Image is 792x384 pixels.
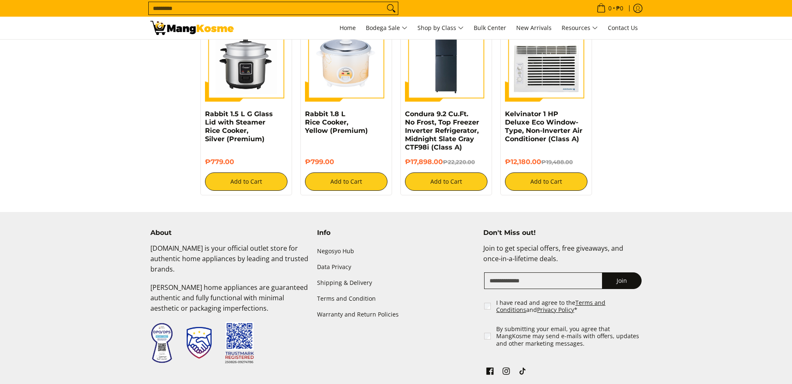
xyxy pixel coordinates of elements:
[505,158,587,166] h6: ₱12,180.00
[562,23,598,33] span: Resources
[225,322,254,364] img: Trustmark QR
[335,17,360,39] a: Home
[607,5,613,11] span: 0
[604,17,642,39] a: Contact Us
[417,23,464,33] span: Shop by Class
[484,365,496,379] a: See Mang Kosme on Facebook
[150,21,234,35] img: Your Shopping Cart | Mang Kosme
[317,229,475,237] h4: Info
[470,17,510,39] a: Bulk Center
[443,159,475,165] del: ₱22,220.00
[496,299,605,314] a: Terms and Conditions
[483,243,642,272] p: Join to get special offers, free giveaways, and once-in-a-lifetime deals.
[150,229,309,237] h4: About
[340,24,356,32] span: Home
[608,24,638,32] span: Contact Us
[317,307,475,322] a: Warranty and Return Policies
[405,110,479,151] a: Condura 9.2 Cu.Ft. No Frost, Top Freezer Inverter Refrigerator, Midnight Slate Gray CTF98i (Class A)
[557,17,602,39] a: Resources
[205,19,287,102] img: https://mangkosme.com/products/rabbit-1-5-l-g-glass-lid-with-steamer-rice-cooker-silver-class-a
[602,272,642,289] button: Join
[205,158,287,166] h6: ₱779.00
[150,282,309,322] p: [PERSON_NAME] home appliances are guaranteed authentic and fully functional with minimal aestheti...
[317,243,475,259] a: Negosyo Hub
[150,322,173,364] img: Data Privacy Seal
[594,4,626,13] span: •
[517,365,528,379] a: See Mang Kosme on TikTok
[405,158,487,166] h6: ₱17,898.00
[242,17,642,39] nav: Main Menu
[496,299,642,314] label: I have read and agree to the and *
[305,110,368,135] a: Rabbit 1.8 L Rice Cooker, Yellow (Premium)
[413,17,468,39] a: Shop by Class
[474,24,506,32] span: Bulk Center
[405,172,487,191] button: Add to Cart
[205,172,287,191] button: Add to Cart
[512,17,556,39] a: New Arrivals
[405,19,487,102] img: Condura 9.2 Cu.Ft. No Frost, Top Freezer Inverter Refrigerator, Midnight Slate Gray CTF98i (Class A)
[483,229,642,237] h4: Don't Miss out!
[385,2,398,15] button: Search
[305,172,387,191] button: Add to Cart
[500,365,512,379] a: See Mang Kosme on Instagram
[496,325,642,347] label: By submitting your email, you agree that MangKosme may send e-mails with offers, updates and othe...
[187,327,212,359] img: Trustmark Seal
[317,275,475,291] a: Shipping & Delivery
[150,243,309,282] p: [DOMAIN_NAME] is your official outlet store for authentic home appliances by leading and trusted ...
[366,23,407,33] span: Bodega Sale
[505,110,582,143] a: Kelvinator 1 HP Deluxe Eco Window-Type, Non-Inverter Air Conditioner (Class A)
[205,110,273,143] a: Rabbit 1.5 L G Glass Lid with Steamer Rice Cooker, Silver (Premium)
[615,5,625,11] span: ₱0
[305,158,387,166] h6: ₱799.00
[317,259,475,275] a: Data Privacy
[505,172,587,191] button: Add to Cart
[516,24,552,32] span: New Arrivals
[541,159,573,165] del: ₱19,488.00
[317,291,475,307] a: Terms and Condition
[505,19,587,102] img: Kelvinator 1 HP Deluxe Eco Window-Type, Non-Inverter Air Conditioner (Class A)
[305,19,387,102] img: https://mangkosme.com/products/rabbit-1-8-l-rice-cooker-yellow-class-a
[537,306,574,314] a: Privacy Policy
[362,17,412,39] a: Bodega Sale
